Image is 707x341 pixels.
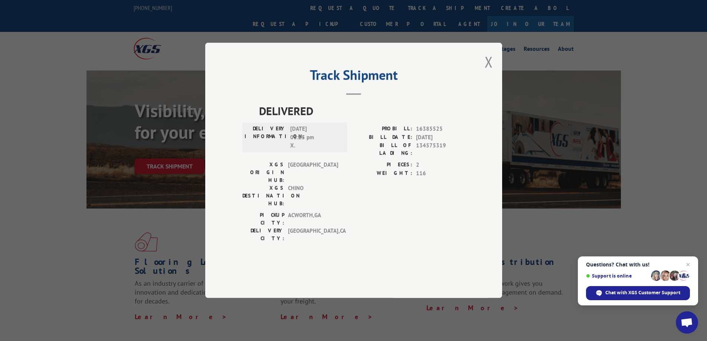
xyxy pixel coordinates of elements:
[288,227,338,243] span: [GEOGRAPHIC_DATA] , CA
[416,125,465,134] span: 16385525
[416,169,465,178] span: 116
[288,212,338,227] span: ACWORTH , GA
[354,142,412,157] label: BILL OF LADING:
[242,212,284,227] label: PICKUP CITY:
[416,161,465,170] span: 2
[676,311,698,334] div: Open chat
[288,184,338,208] span: CHINO
[245,125,287,150] label: DELIVERY INFORMATION:
[684,260,693,269] span: Close chat
[288,161,338,184] span: [GEOGRAPHIC_DATA]
[242,227,284,243] label: DELIVERY CITY:
[242,70,465,84] h2: Track Shipment
[586,286,690,300] div: Chat with XGS Customer Support
[259,103,465,119] span: DELIVERED
[605,289,680,296] span: Chat with XGS Customer Support
[586,262,690,268] span: Questions? Chat with us!
[586,273,648,279] span: Support is online
[354,161,412,170] label: PIECES:
[242,184,284,208] label: XGS DESTINATION HUB:
[242,161,284,184] label: XGS ORIGIN HUB:
[354,133,412,142] label: BILL DATE:
[485,52,493,72] button: Close modal
[416,142,465,157] span: 134575319
[354,125,412,134] label: PROBILL:
[416,133,465,142] span: [DATE]
[354,169,412,178] label: WEIGHT:
[290,125,340,150] span: [DATE] 03:25 pm X.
